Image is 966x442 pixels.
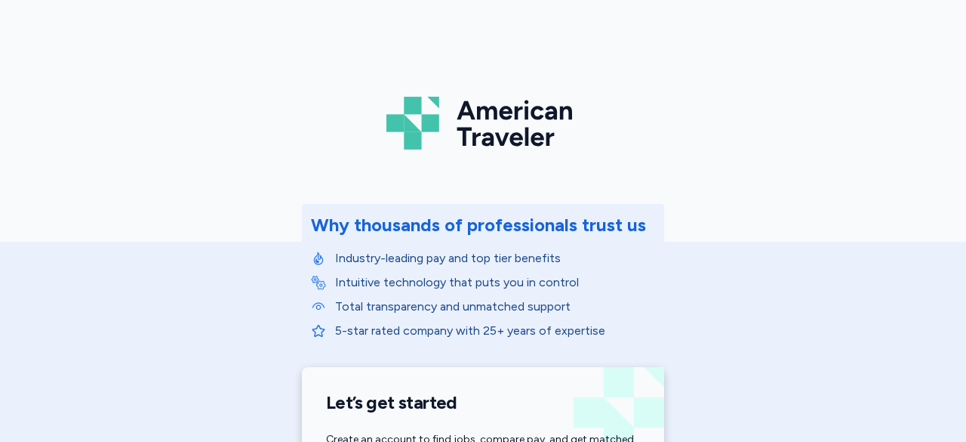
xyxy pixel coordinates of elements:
[335,249,655,267] p: Industry-leading pay and top tier benefits
[335,322,655,340] p: 5-star rated company with 25+ years of expertise
[335,298,655,316] p: Total transparency and unmatched support
[311,213,646,237] div: Why thousands of professionals trust us
[326,391,640,414] h1: Let’s get started
[386,91,580,156] img: Logo
[335,274,655,292] p: Intuitive technology that puts you in control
